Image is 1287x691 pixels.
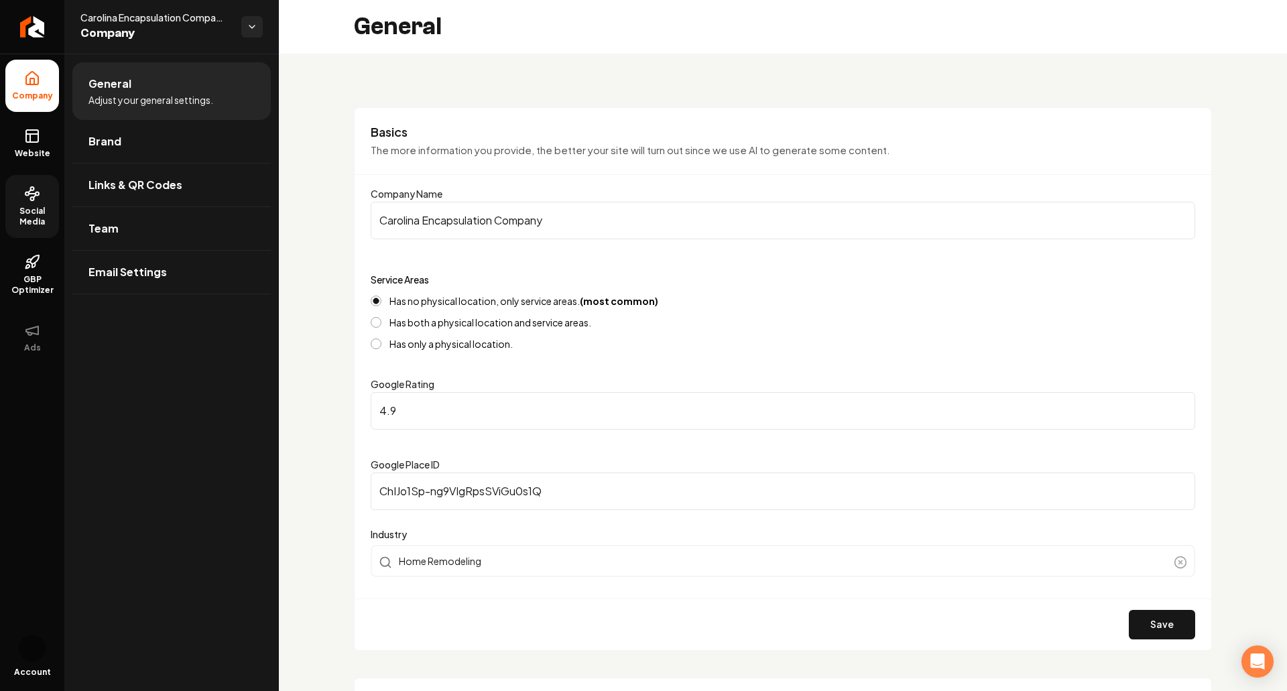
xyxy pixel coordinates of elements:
span: Adjust your general settings. [88,93,213,107]
h3: Basics [371,124,1195,140]
span: GBP Optimizer [5,274,59,296]
button: Ads [5,312,59,364]
div: Open Intercom Messenger [1241,645,1274,678]
h2: General [354,13,442,40]
label: Industry [371,526,1195,542]
span: Account [14,667,51,678]
span: Links & QR Codes [88,177,182,193]
a: GBP Optimizer [5,243,59,306]
span: Ads [19,342,46,353]
label: Has only a physical location. [389,339,513,349]
input: Company Name [371,202,1195,239]
a: Email Settings [72,251,271,294]
span: Website [9,148,56,159]
a: Team [72,207,271,250]
span: Email Settings [88,264,167,280]
label: Has no physical location, only service areas. [389,296,658,306]
label: Service Areas [371,273,429,286]
img: Sagar Soni [19,635,46,662]
a: Social Media [5,175,59,238]
span: Carolina Encapsulation Company [80,11,231,24]
span: General [88,76,131,92]
button: Save [1129,610,1195,639]
img: Rebolt Logo [20,16,45,38]
label: Google Place ID [371,458,440,470]
a: Links & QR Codes [72,164,271,206]
span: Social Media [5,206,59,227]
label: Google Rating [371,378,434,390]
p: The more information you provide, the better your site will turn out since we use AI to generate ... [371,143,1195,158]
input: Google Place ID [371,473,1195,510]
a: Brand [72,120,271,163]
span: Brand [88,133,121,149]
strong: (most common) [580,295,658,307]
span: Team [88,221,119,237]
a: Website [5,117,59,170]
input: Google Rating [371,392,1195,430]
button: Open user button [19,635,46,662]
label: Has both a physical location and service areas. [389,318,591,327]
span: Company [80,24,231,43]
label: Company Name [371,188,442,200]
span: Company [7,90,58,101]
